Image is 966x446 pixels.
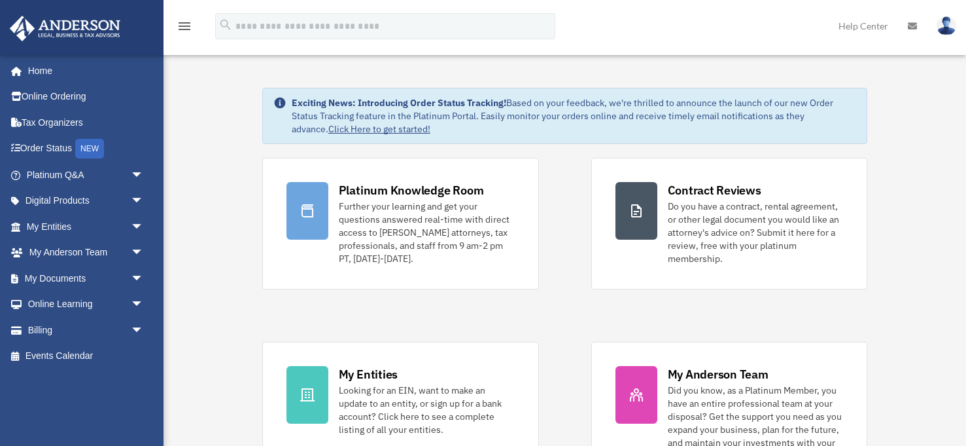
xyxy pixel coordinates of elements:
[218,18,233,32] i: search
[131,188,157,215] span: arrow_drop_down
[9,109,164,136] a: Tax Organizers
[177,18,192,34] i: menu
[9,265,164,291] a: My Documentsarrow_drop_down
[339,366,398,382] div: My Entities
[9,84,164,110] a: Online Ordering
[9,188,164,214] a: Digital Productsarrow_drop_down
[6,16,124,41] img: Anderson Advisors Platinum Portal
[9,136,164,162] a: Order StatusNEW
[9,58,157,84] a: Home
[9,343,164,369] a: Events Calendar
[131,214,157,240] span: arrow_drop_down
[339,200,515,265] div: Further your learning and get your questions answered real-time with direct access to [PERSON_NAM...
[9,317,164,343] a: Billingarrow_drop_down
[339,384,515,436] div: Looking for an EIN, want to make an update to an entity, or sign up for a bank account? Click her...
[591,158,868,289] a: Contract Reviews Do you have a contract, rental agreement, or other legal document you would like...
[75,139,104,158] div: NEW
[131,291,157,318] span: arrow_drop_down
[131,265,157,292] span: arrow_drop_down
[668,366,768,382] div: My Anderson Team
[177,23,192,34] a: menu
[292,97,506,109] strong: Exciting News: Introducing Order Status Tracking!
[668,200,844,265] div: Do you have a contract, rental agreement, or other legal document you would like an attorney's ad...
[131,240,157,267] span: arrow_drop_down
[328,123,430,135] a: Click Here to get started!
[937,16,956,35] img: User Pic
[339,182,484,198] div: Platinum Knowledge Room
[292,96,857,136] div: Based on your feedback, we're thrilled to announce the launch of our new Order Status Tracking fe...
[9,162,164,188] a: Platinum Q&Aarrow_drop_down
[131,317,157,344] span: arrow_drop_down
[131,162,157,189] span: arrow_drop_down
[262,158,539,289] a: Platinum Knowledge Room Further your learning and get your questions answered real-time with dire...
[9,214,164,240] a: My Entitiesarrow_drop_down
[9,240,164,266] a: My Anderson Teamarrow_drop_down
[668,182,761,198] div: Contract Reviews
[9,291,164,318] a: Online Learningarrow_drop_down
